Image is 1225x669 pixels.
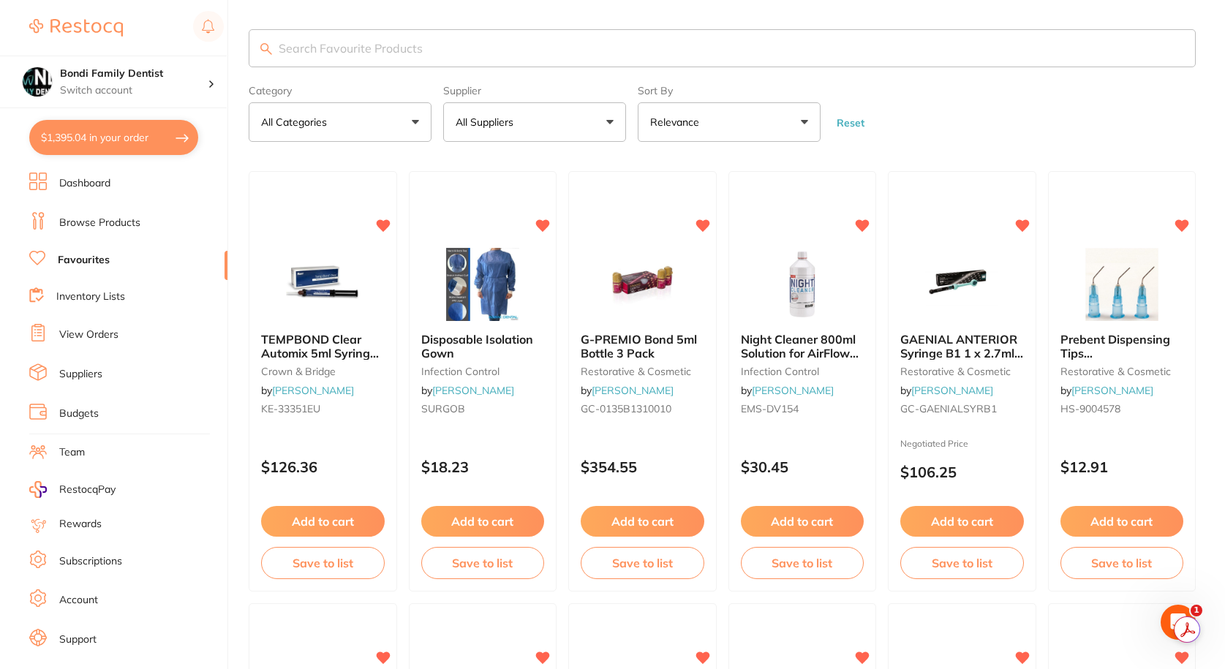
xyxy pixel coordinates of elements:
[249,29,1196,67] input: Search Favourite Products
[752,384,834,397] a: [PERSON_NAME]
[59,445,85,460] a: Team
[421,332,533,360] span: Disposable Isolation Gown
[432,384,514,397] a: [PERSON_NAME]
[900,402,997,415] span: GC-GAENIALSYRB1
[261,547,385,579] button: Save to list
[581,332,697,360] span: G-PREMIO Bond 5ml Bottle 3 Pack
[581,402,671,415] span: GC-0135B1310010
[900,547,1024,579] button: Save to list
[29,120,198,155] button: $1,395.04 in your order
[435,248,530,321] img: Disposable Isolation Gown
[595,248,690,321] img: G-PREMIO Bond 5ml Bottle 3 Pack
[249,102,431,142] button: All Categories
[1191,605,1202,616] span: 1
[1074,248,1169,321] img: Prebent Dispensing Tips HENRY SCHEIN 25G Blue 100 pack
[421,547,545,579] button: Save to list
[58,253,110,268] a: Favourites
[421,402,465,415] span: SURGOB
[59,367,102,382] a: Suppliers
[581,384,674,397] span: by
[741,384,834,397] span: by
[56,290,125,304] a: Inventory Lists
[911,384,993,397] a: [PERSON_NAME]
[60,67,208,81] h4: Bondi Family Dentist
[581,333,704,360] b: G-PREMIO Bond 5ml Bottle 3 Pack
[261,506,385,537] button: Add to cart
[59,517,102,532] a: Rewards
[261,458,385,475] p: $126.36
[1060,332,1170,387] span: Prebent Dispensing Tips [PERSON_NAME] 25G Blue 100 pack
[650,115,705,129] p: Relevance
[261,115,333,129] p: All Categories
[59,593,98,608] a: Account
[60,83,208,98] p: Switch account
[1071,384,1153,397] a: [PERSON_NAME]
[1060,506,1184,537] button: Add to cart
[59,176,110,191] a: Dashboard
[261,333,385,360] b: TEMPBOND Clear Automix 5ml Syringe & 10 tips no triclosan
[900,384,993,397] span: by
[581,458,704,475] p: $354.55
[900,464,1024,480] p: $106.25
[741,458,864,475] p: $30.45
[421,506,545,537] button: Add to cart
[261,402,320,415] span: KE-33351EU
[421,458,545,475] p: $18.23
[741,366,864,377] small: infection control
[1060,384,1153,397] span: by
[581,547,704,579] button: Save to list
[443,85,626,97] label: Supplier
[23,67,52,97] img: Bondi Family Dentist
[755,248,850,321] img: Night Cleaner 800ml Solution for AirFlow units
[59,407,99,421] a: Budgets
[261,332,379,387] span: TEMPBOND Clear Automix 5ml Syringe & 10 tips no [MEDICAL_DATA]
[59,554,122,569] a: Subscriptions
[741,333,864,360] b: Night Cleaner 800ml Solution for AirFlow units
[421,366,545,377] small: infection control
[741,547,864,579] button: Save to list
[1060,547,1184,579] button: Save to list
[29,481,47,498] img: RestocqPay
[29,481,116,498] a: RestocqPay
[592,384,674,397] a: [PERSON_NAME]
[900,333,1024,360] b: GAENIAL ANTERIOR Syringe B1 1 x 2.7ml (4.7g)
[900,366,1024,377] small: restorative & cosmetic
[638,85,821,97] label: Sort By
[421,333,545,360] b: Disposable Isolation Gown
[638,102,821,142] button: Relevance
[275,248,370,321] img: TEMPBOND Clear Automix 5ml Syringe & 10 tips no triclosan
[581,506,704,537] button: Add to cart
[832,116,869,129] button: Reset
[59,632,97,647] a: Support
[1060,458,1184,475] p: $12.91
[261,384,354,397] span: by
[900,332,1023,374] span: GAENIAL ANTERIOR Syringe B1 1 x 2.7ml (4.7g)
[59,216,140,230] a: Browse Products
[900,439,1024,449] small: Negotiated Price
[1060,366,1184,377] small: restorative & cosmetic
[1161,605,1196,640] iframe: Intercom live chat
[272,384,354,397] a: [PERSON_NAME]
[261,366,385,377] small: crown & bridge
[1060,333,1184,360] b: Prebent Dispensing Tips HENRY SCHEIN 25G Blue 100 pack
[443,102,626,142] button: All Suppliers
[1060,402,1120,415] span: HS-9004578
[741,332,859,374] span: Night Cleaner 800ml Solution for AirFlow units
[900,506,1024,537] button: Add to cart
[741,506,864,537] button: Add to cart
[29,19,123,37] img: Restocq Logo
[59,328,118,342] a: View Orders
[741,402,799,415] span: EMS-DV154
[581,366,704,377] small: restorative & cosmetic
[249,85,431,97] label: Category
[914,248,1009,321] img: GAENIAL ANTERIOR Syringe B1 1 x 2.7ml (4.7g)
[421,384,514,397] span: by
[456,115,519,129] p: All Suppliers
[59,483,116,497] span: RestocqPay
[29,11,123,45] a: Restocq Logo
